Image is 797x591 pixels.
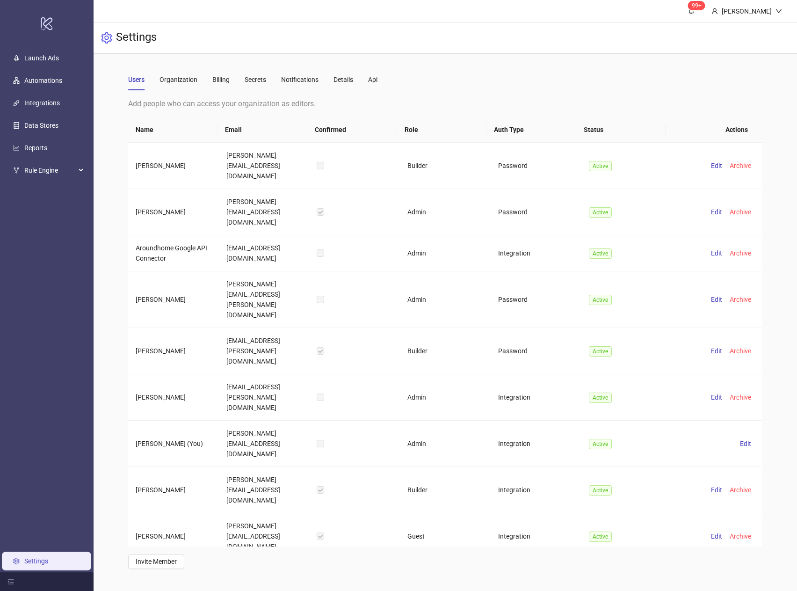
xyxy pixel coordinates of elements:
div: Users [128,74,145,85]
td: [PERSON_NAME] (You) [128,421,219,467]
a: Launch Ads [24,54,59,62]
div: Notifications [281,74,319,85]
span: fork [13,167,20,174]
th: Name [128,117,218,143]
button: Archive [726,160,755,171]
button: Invite Member [128,554,184,569]
span: Archive [730,208,751,216]
div: Organization [159,74,197,85]
span: Edit [711,249,722,257]
td: [EMAIL_ADDRESS][PERSON_NAME][DOMAIN_NAME] [219,328,310,374]
td: Password [491,189,581,235]
th: Role [397,117,487,143]
td: Password [491,271,581,328]
th: Actions [666,117,755,143]
span: Archive [730,162,751,169]
td: Guest [400,513,491,560]
button: Archive [726,248,755,259]
span: Edit [711,347,722,355]
span: Archive [730,249,751,257]
div: Secrets [245,74,266,85]
button: Archive [726,294,755,305]
div: [PERSON_NAME] [718,6,775,16]
td: Integration [491,421,581,467]
button: Edit [707,294,726,305]
td: [EMAIL_ADDRESS][DOMAIN_NAME] [219,235,310,271]
td: [PERSON_NAME][EMAIL_ADDRESS][PERSON_NAME][DOMAIN_NAME] [219,271,310,328]
span: Active [589,248,612,259]
td: Integration [491,374,581,421]
td: [PERSON_NAME] [128,271,219,328]
a: Data Stores [24,122,58,129]
button: Archive [726,531,755,542]
td: Integration [491,467,581,513]
div: Billing [212,74,230,85]
span: Edit [740,440,751,447]
span: Edit [711,162,722,169]
span: Active [589,439,612,449]
td: Admin [400,271,491,328]
td: [PERSON_NAME][EMAIL_ADDRESS][DOMAIN_NAME] [219,467,310,513]
span: Archive [730,533,751,540]
button: Archive [726,206,755,218]
span: Edit [711,394,722,401]
button: Edit [707,345,726,357]
td: Aroundhome Google API Connector [128,235,219,271]
span: Active [589,393,612,403]
span: Active [589,161,612,171]
button: Edit [707,206,726,218]
td: Builder [400,143,491,189]
span: Active [589,207,612,218]
div: Add people who can access your organization as editors. [128,98,762,109]
th: Confirmed [307,117,397,143]
button: Edit [707,392,726,403]
span: Invite Member [136,558,177,565]
span: Archive [730,394,751,401]
td: Admin [400,374,491,421]
a: Integrations [24,99,60,107]
button: Edit [736,438,755,449]
span: Edit [711,296,722,303]
td: Password [491,143,581,189]
sup: 673 [688,1,705,10]
h3: Settings [116,30,157,46]
span: Active [589,346,612,357]
th: Auth Type [486,117,576,143]
td: [PERSON_NAME][EMAIL_ADDRESS][DOMAIN_NAME] [219,143,310,189]
td: [PERSON_NAME][EMAIL_ADDRESS][DOMAIN_NAME] [219,421,310,467]
td: [PERSON_NAME] [128,143,219,189]
td: [PERSON_NAME] [128,328,219,374]
td: Admin [400,235,491,271]
span: Archive [730,296,751,303]
span: user [711,8,718,15]
td: Password [491,328,581,374]
td: Admin [400,421,491,467]
span: Active [589,295,612,305]
td: Integration [491,235,581,271]
td: [PERSON_NAME] [128,513,219,560]
span: down [775,8,782,15]
span: bell [688,7,695,14]
span: Active [589,532,612,542]
a: Reports [24,144,47,152]
td: [PERSON_NAME] [128,189,219,235]
a: Settings [24,557,48,565]
a: Automations [24,77,62,84]
button: Edit [707,160,726,171]
td: [PERSON_NAME][EMAIL_ADDRESS][DOMAIN_NAME] [219,513,310,560]
span: menu-fold [7,578,14,585]
td: [PERSON_NAME] [128,374,219,421]
td: [PERSON_NAME][EMAIL_ADDRESS][DOMAIN_NAME] [219,189,310,235]
td: Builder [400,467,491,513]
span: Archive [730,486,751,494]
button: Edit [707,248,726,259]
td: Admin [400,189,491,235]
div: Api [368,74,377,85]
button: Archive [726,484,755,496]
span: Edit [711,533,722,540]
td: [EMAIL_ADDRESS][PERSON_NAME][DOMAIN_NAME] [219,374,310,421]
td: Builder [400,328,491,374]
span: setting [101,32,112,44]
span: Edit [711,208,722,216]
button: Archive [726,345,755,357]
